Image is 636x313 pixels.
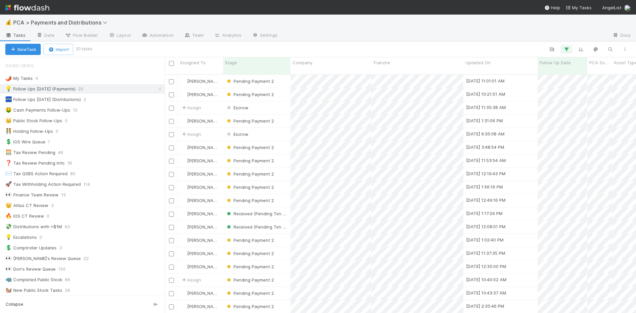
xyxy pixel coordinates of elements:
div: [PERSON_NAME] [181,184,220,190]
div: [DATE] 6:35:08 AM [466,130,504,137]
input: Toggle Row Selected [169,238,174,243]
div: [DATE] 12:49:16 PM [466,197,505,203]
img: avatar_705b8750-32ac-4031-bf5f-ad93a4909bc8.png [181,92,186,97]
input: Toggle Row Selected [169,79,174,84]
div: Assign [181,277,201,283]
div: [DATE] 10:21:51 AM [466,91,505,97]
span: AngelList [602,5,621,10]
span: Stage [225,59,237,66]
span: 🔥 [5,213,12,219]
span: 👀 [5,192,12,197]
span: 15 [73,106,84,114]
span: [PERSON_NAME] [187,171,221,177]
span: PCA Source [589,59,610,66]
div: Cash Payments Follow-Ups [5,106,70,114]
span: Pending Payment 2 [226,304,274,309]
div: Help [544,4,560,11]
img: avatar_705b8750-32ac-4031-bf5f-ad93a4909bc8.png [181,264,186,269]
div: [DATE] 12:19:43 PM [466,170,505,177]
div: [PERSON_NAME] [181,91,220,98]
div: Pending Payment 2 [226,171,274,177]
img: avatar_2bce2475-05ee-46d3-9413-d3901f5fa03f.png [181,224,186,230]
div: Escrow [226,131,248,137]
span: Updated On [465,59,491,66]
span: [PERSON_NAME] [187,118,221,124]
span: 80 [70,170,82,178]
span: Tranche [373,59,390,66]
div: Altius CT Review [5,201,48,210]
div: Pending Payment 2 [226,197,274,204]
span: [PERSON_NAME] [187,198,221,203]
div: Public Stock Follow-Ups [5,117,62,125]
span: [PERSON_NAME] [187,184,221,190]
div: [DATE] 11:37:35 PM [466,250,505,256]
img: avatar_2bce2475-05ee-46d3-9413-d3901f5fa03f.png [181,211,186,216]
div: Completed Public Stock [5,276,62,284]
span: 1 [48,138,57,146]
a: Settings [247,30,283,41]
div: Tax QSBS Action Required [5,170,68,178]
div: [DATE] 11:53:54 AM [466,157,506,164]
span: Received (Pending Txn Summary) [226,224,303,230]
div: [PERSON_NAME] [181,157,220,164]
a: Analytics [209,30,247,41]
span: 👀 [5,255,12,261]
a: Docs [607,30,636,41]
img: avatar_705b8750-32ac-4031-bf5f-ad93a4909bc8.png [181,158,186,163]
small: 20 tasks [76,46,92,52]
span: Pending Payment 2 [226,198,274,203]
div: Pending Payment 2 [226,277,274,283]
img: avatar_705b8750-32ac-4031-bf5f-ad93a4909bc8.png [181,145,186,150]
span: 46 [58,148,70,157]
span: 🐿️ [5,287,12,293]
span: Pending Payment 2 [226,92,274,97]
div: Pending Payment 2 [226,250,274,257]
div: [PERSON_NAME] [181,303,220,310]
span: [PERSON_NAME] [187,158,221,163]
div: [PERSON_NAME] [181,250,220,257]
input: Toggle Row Selected [169,212,174,217]
input: Toggle All Rows Selected [169,61,174,66]
span: 🧑‍🤝‍🧑 [5,128,12,134]
span: Assigned To [180,59,206,66]
div: Pending Payment 2 [226,144,274,151]
span: 0 [65,117,74,125]
img: avatar_705b8750-32ac-4031-bf5f-ad93a4909bc8.png [181,171,186,177]
div: Pending Payment 2 [226,263,274,270]
div: My Tasks [5,74,33,82]
img: avatar_99e80e95-8f0d-4917-ae3c-b5dad577a2b5.png [624,5,631,11]
span: [PERSON_NAME] [187,264,221,269]
div: Tax Review Pending [5,148,55,157]
a: Flow Builder [60,30,103,41]
input: Toggle Row Selected [169,251,174,256]
input: Toggle Row Selected [169,119,174,124]
img: avatar_705b8750-32ac-4031-bf5f-ad93a4909bc8.png [181,237,186,243]
input: Toggle Row Selected [169,92,174,97]
img: avatar_705b8750-32ac-4031-bf5f-ad93a4909bc8.png [181,184,186,190]
span: Pending Payment 2 [226,251,274,256]
span: Company [292,59,312,66]
img: logo-inverted-e16ddd16eac7371096b0.svg [5,2,49,13]
span: Pending Payment 2 [226,290,274,296]
span: Received (Pending Txn Summary) [226,211,303,216]
div: [PERSON_NAME] [181,263,220,270]
span: 💡 [5,86,12,91]
span: 🏧 [5,96,12,102]
span: Collapse [6,301,23,307]
div: Received (Pending Txn Summary) [226,210,287,217]
a: Automation [136,30,179,41]
input: Toggle Row Selected [169,159,174,164]
span: 🧮 [5,149,12,155]
a: My Tasks [565,4,592,11]
span: ❓ [5,160,12,166]
div: Pending Payment 2 [226,303,274,310]
a: Team [179,30,209,41]
input: Toggle Row Selected [169,145,174,150]
button: NewTask [5,44,41,55]
span: [PERSON_NAME] [187,304,221,309]
span: 0 [47,212,56,220]
div: [PERSON_NAME] [181,290,220,296]
span: [PERSON_NAME] [187,224,221,230]
div: Received (Pending Txn Summary) [226,224,287,230]
div: Distributions with >$1M [5,223,62,231]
